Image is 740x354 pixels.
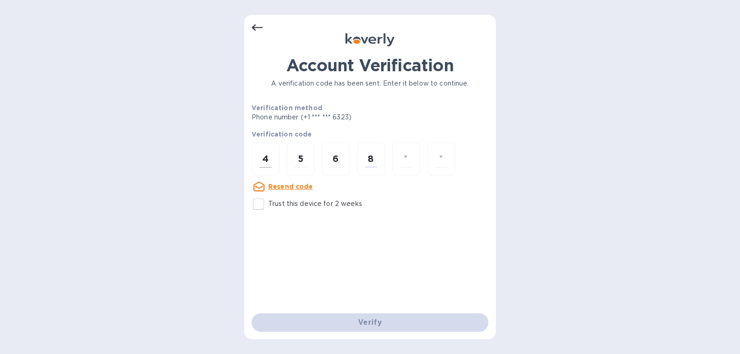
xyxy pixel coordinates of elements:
[252,104,322,112] b: Verification method
[252,79,488,88] p: A verification code has been sent. Enter it below to continue.
[268,183,313,190] u: Resend code
[252,56,488,75] h1: Account Verification
[268,199,362,209] p: Trust this device for 2 weeks
[252,112,422,122] p: Phone number (+1 *** *** 6323)
[252,130,488,139] p: Verification code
